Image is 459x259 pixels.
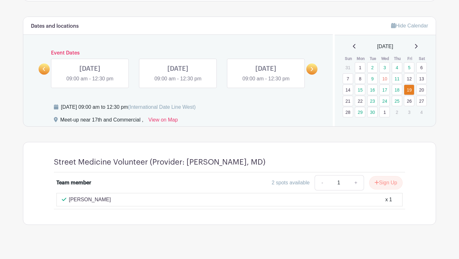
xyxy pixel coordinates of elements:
[367,56,379,62] th: Tue
[69,196,111,204] p: [PERSON_NAME]
[392,73,402,84] a: 11
[416,56,428,62] th: Sat
[343,63,353,72] p: 31
[392,62,402,73] a: 4
[404,85,414,95] a: 19
[343,96,353,106] a: 21
[391,23,428,28] a: Hide Calendar
[56,179,91,187] div: Team member
[355,73,365,84] a: 8
[354,56,367,62] th: Mon
[61,103,196,111] div: [DATE] 09:00 am to 12:30 pm
[392,107,402,117] p: 2
[369,176,403,189] button: Sign Up
[367,73,378,84] a: 9
[392,85,402,95] a: 18
[416,96,427,106] a: 27
[377,43,393,50] span: [DATE]
[416,73,427,84] a: 13
[379,96,390,106] a: 24
[367,85,378,95] a: 16
[355,107,365,117] a: 29
[379,62,390,73] a: 3
[272,179,310,187] div: 2 spots available
[379,56,391,62] th: Wed
[31,23,79,29] h6: Dates and locations
[379,85,390,95] a: 17
[379,107,390,117] a: 1
[367,107,378,117] a: 30
[416,62,427,73] a: 6
[404,107,414,117] p: 3
[343,107,353,117] a: 28
[355,62,365,73] a: 1
[60,116,143,126] div: Meet-up near 17th and Commercial ,
[404,56,416,62] th: Fri
[355,96,365,106] a: 22
[367,62,378,73] a: 2
[342,56,355,62] th: Sun
[391,56,404,62] th: Thu
[343,85,353,95] a: 14
[404,73,414,84] a: 12
[392,96,402,106] a: 25
[416,107,427,117] p: 4
[379,73,390,84] a: 10
[149,116,178,126] a: View on Map
[348,175,364,190] a: +
[385,196,392,204] div: x 1
[367,96,378,106] a: 23
[404,96,414,106] a: 26
[404,62,414,73] a: 5
[416,85,427,95] a: 20
[54,158,266,167] h4: Street Medicine Volunteer (Provider: [PERSON_NAME], MD)
[315,175,329,190] a: -
[128,104,195,110] span: (International Date Line West)
[355,85,365,95] a: 15
[343,73,353,84] a: 7
[50,50,306,56] h6: Event Dates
